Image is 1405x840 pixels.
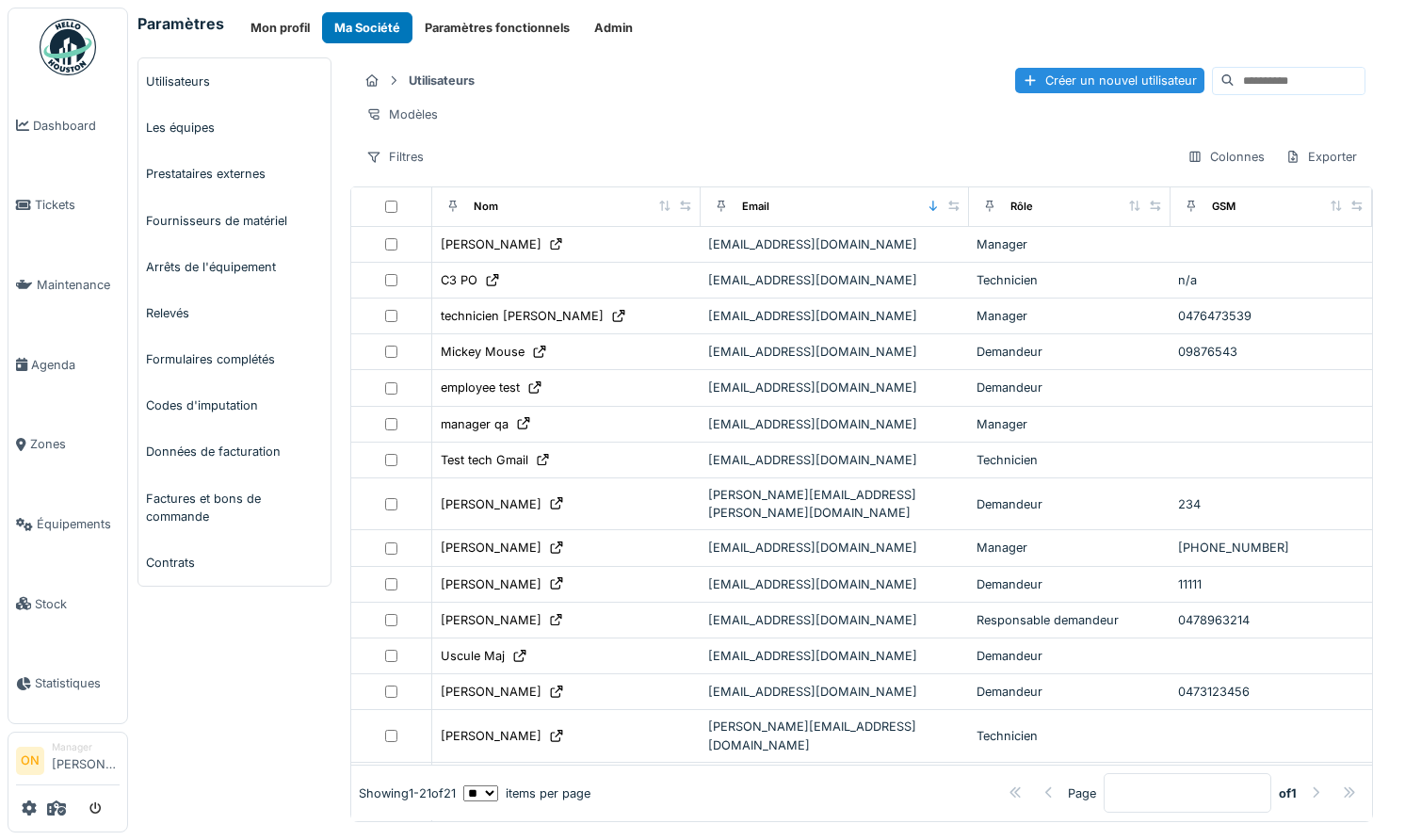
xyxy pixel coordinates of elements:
[708,451,961,469] div: [EMAIL_ADDRESS][DOMAIN_NAME]
[977,271,1163,289] div: Technicien
[1178,495,1365,513] div: 234
[8,644,127,724] a: Statistiques
[977,307,1163,325] div: Manager
[1212,199,1235,215] div: GSM
[1279,784,1297,802] strong: of 1
[708,486,961,522] div: [PERSON_NAME][EMAIL_ADDRESS][PERSON_NAME][DOMAIN_NAME]
[1015,68,1204,93] div: Créer un nouvel utilisateur
[412,12,582,43] button: Paramètres fonctionnels
[742,199,769,215] div: Email
[16,740,120,785] a: ON Manager[PERSON_NAME]
[708,647,961,665] div: [EMAIL_ADDRESS][DOMAIN_NAME]
[401,72,482,89] strong: Utilisateurs
[977,451,1163,469] div: Technicien
[441,647,505,665] div: Uscule Maj
[138,151,331,197] a: Prestataires externes
[138,58,331,105] a: Utilisateurs
[1010,199,1033,215] div: Rôle
[977,611,1163,629] div: Responsable demandeur
[138,428,331,475] a: Données de facturation
[30,435,120,453] span: Zones
[40,19,96,75] img: Badge_color-CXgf-gQk.svg
[977,683,1163,701] div: Demandeur
[1178,307,1365,325] div: 0476473539
[708,343,961,361] div: [EMAIL_ADDRESS][DOMAIN_NAME]
[441,307,604,325] div: technicien [PERSON_NAME]
[358,143,432,170] div: Filtres
[441,683,541,701] div: [PERSON_NAME]
[977,343,1163,361] div: Demandeur
[8,484,127,564] a: Équipements
[977,235,1163,253] div: Manager
[977,415,1163,433] div: Manager
[8,86,127,166] a: Dashboard
[708,575,961,593] div: [EMAIL_ADDRESS][DOMAIN_NAME]
[708,718,961,753] div: [PERSON_NAME][EMAIL_ADDRESS][DOMAIN_NAME]
[138,540,331,586] a: Contrats
[441,235,541,253] div: [PERSON_NAME]
[238,12,322,43] button: Mon profil
[8,245,127,325] a: Maintenance
[322,12,412,43] button: Ma Société
[441,343,525,361] div: Mickey Mouse
[441,575,541,593] div: [PERSON_NAME]
[8,405,127,485] a: Zones
[33,117,120,135] span: Dashboard
[441,379,520,396] div: employee test
[8,564,127,644] a: Stock
[708,235,961,253] div: [EMAIL_ADDRESS][DOMAIN_NAME]
[138,105,331,151] a: Les équipes
[441,495,541,513] div: [PERSON_NAME]
[708,539,961,557] div: [EMAIL_ADDRESS][DOMAIN_NAME]
[708,379,961,396] div: [EMAIL_ADDRESS][DOMAIN_NAME]
[35,674,120,692] span: Statistiques
[441,611,541,629] div: [PERSON_NAME]
[977,647,1163,665] div: Demandeur
[474,199,498,215] div: Nom
[1179,143,1273,170] div: Colonnes
[977,727,1163,745] div: Technicien
[977,539,1163,557] div: Manager
[441,727,541,745] div: [PERSON_NAME]
[708,683,961,701] div: [EMAIL_ADDRESS][DOMAIN_NAME]
[977,495,1163,513] div: Demandeur
[708,415,961,433] div: [EMAIL_ADDRESS][DOMAIN_NAME]
[359,784,456,802] div: Showing 1 - 21 of 21
[52,740,120,781] li: [PERSON_NAME]
[1068,784,1096,802] div: Page
[441,415,509,433] div: manager qa
[35,595,120,613] span: Stock
[977,575,1163,593] div: Demandeur
[52,740,120,754] div: Manager
[8,166,127,246] a: Tickets
[1178,271,1365,289] div: n/a
[441,539,541,557] div: [PERSON_NAME]
[138,244,331,290] a: Arrêts de l'équipement
[1277,143,1365,170] div: Exporter
[441,271,477,289] div: C3 PO
[358,101,446,128] div: Modèles
[582,12,645,43] button: Admin
[1178,343,1365,361] div: 09876543
[35,196,120,214] span: Tickets
[1178,611,1365,629] div: 0478963214
[16,747,44,775] li: ON
[31,356,120,374] span: Agenda
[8,325,127,405] a: Agenda
[138,290,331,336] a: Relevés
[138,198,331,244] a: Fournisseurs de matériel
[138,336,331,382] a: Formulaires complétés
[977,379,1163,396] div: Demandeur
[137,15,224,33] h6: Paramètres
[1178,575,1365,593] div: 11111
[1178,683,1365,701] div: 0473123456
[138,476,331,540] a: Factures et bons de commande
[463,784,590,802] div: items per page
[708,307,961,325] div: [EMAIL_ADDRESS][DOMAIN_NAME]
[708,611,961,629] div: [EMAIL_ADDRESS][DOMAIN_NAME]
[37,276,120,294] span: Maintenance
